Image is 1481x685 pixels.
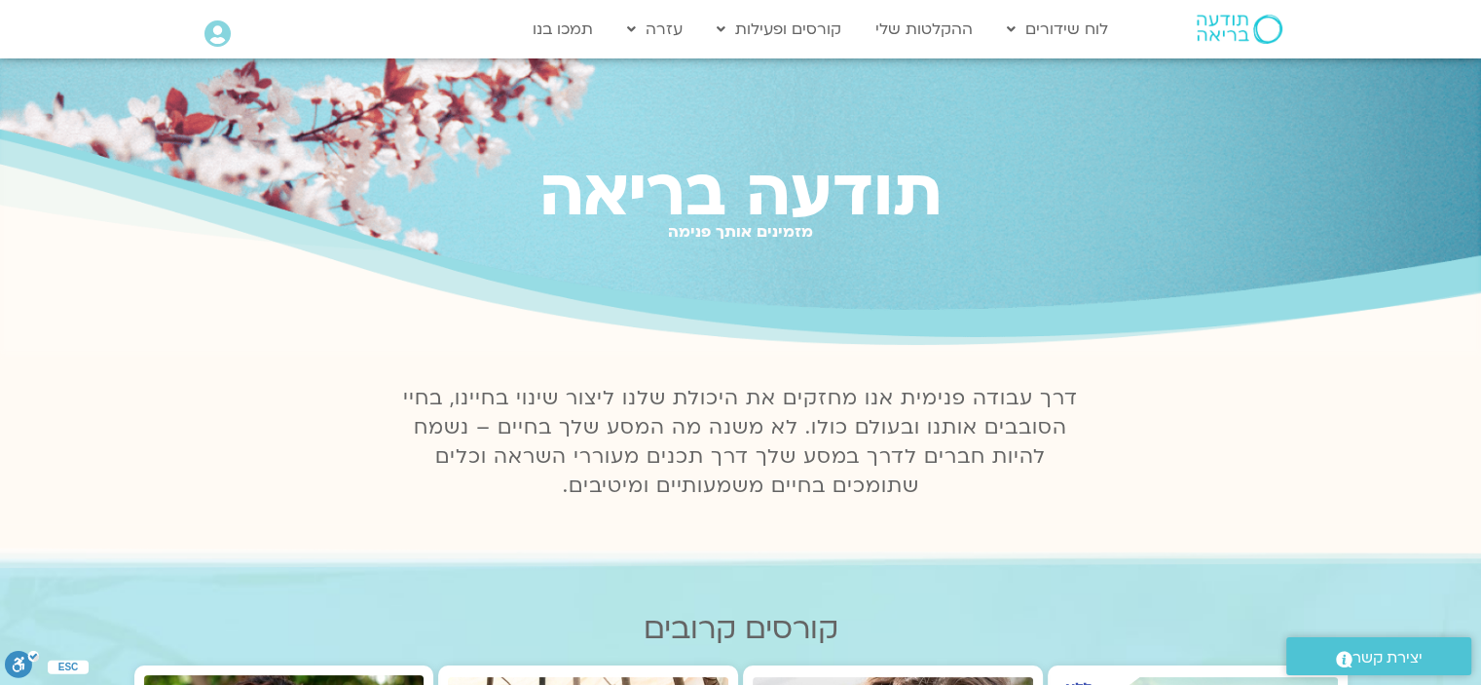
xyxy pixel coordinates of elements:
a: עזרה [617,11,692,48]
p: דרך עבודה פנימית אנו מחזקים את היכולת שלנו ליצור שינוי בחיינו, בחיי הסובבים אותנו ובעולם כולו. לא... [392,384,1090,501]
a: יצירת קשר [1286,637,1471,675]
span: יצירת קשר [1352,645,1423,671]
h2: קורסים קרובים [134,612,1348,646]
a: תמכו בנו [523,11,603,48]
a: ההקלטות שלי [866,11,982,48]
a: קורסים ופעילות [707,11,851,48]
a: לוח שידורים [997,11,1118,48]
img: תודעה בריאה [1197,15,1282,44]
